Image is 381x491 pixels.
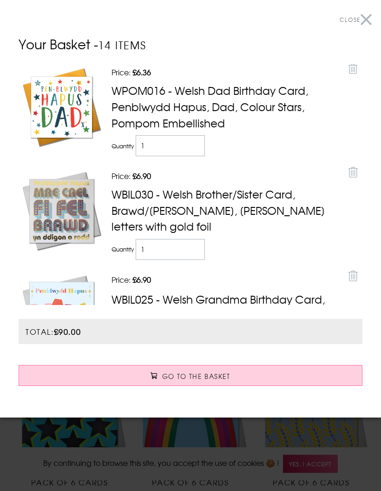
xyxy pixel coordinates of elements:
a: WPOM016 - Welsh Dad Birthday Card, Penblwydd Hapus, Dad, Colour Stars, Pompom Embellished [112,82,308,130]
img: WBIL030_348d8e3d-ce3f-43b7-9e0c-4789ffe380c7.jpg [21,170,102,252]
button: Close menu [340,9,372,30]
label: Quantity [112,142,134,150]
a: Go to the Basket [19,365,362,386]
p: Price: [112,274,342,285]
strong: £6.90 [131,170,151,181]
p: Total: [19,319,362,344]
a: WBIL025 - Welsh Grandma Birthday Card, Nain, Colourful letters, gold foil [112,291,325,323]
span: Close [340,15,360,24]
strong: £90.00 [54,326,81,337]
img: WBIL025_37e5e5d8-3a29-41a8-92c6-7090205bedcc.jpg [21,274,102,355]
label: Quantity [112,245,134,253]
input: Item quantity [136,135,205,156]
span: Go to the Basket [162,372,230,381]
strong: £6.36 [131,66,151,78]
input: Item quantity [136,239,205,260]
strong: £6.90 [131,274,151,285]
a: Remove [346,267,360,284]
a: Remove [346,163,360,180]
h2: Your Basket - [19,34,362,53]
small: 14 items [98,37,147,53]
p: Price: [112,66,342,78]
a: WBIL030 - Welsh Brother/Sister Card, Brawd/[PERSON_NAME], [PERSON_NAME] letters with gold foil [112,186,325,234]
p: Price: [112,170,342,181]
a: Remove [346,60,360,76]
img: B01NB16GJ1.MAIN.jpg [21,66,102,148]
